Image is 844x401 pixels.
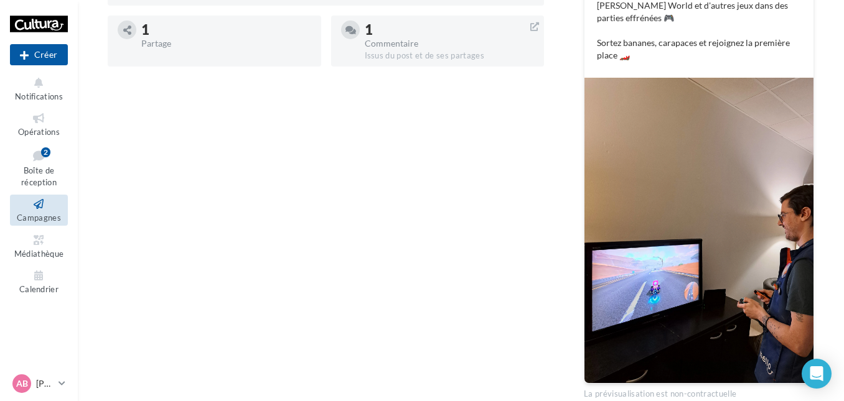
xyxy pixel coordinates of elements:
span: Opérations [18,127,60,137]
span: AB [16,377,28,390]
a: Calendrier [10,266,68,297]
a: Campagnes [10,195,68,225]
div: Partage [141,39,311,48]
div: Issus du post et de ses partages [365,50,535,62]
a: AB [PERSON_NAME] [10,372,68,395]
span: Calendrier [19,284,59,294]
span: Boîte de réception [21,165,57,187]
div: 1 [365,23,535,37]
div: Nouvelle campagne [10,44,68,65]
a: Opérations [10,109,68,139]
div: Commentaire [365,39,535,48]
span: Campagnes [17,213,61,223]
div: La prévisualisation est non-contractuelle [584,384,814,400]
a: Boîte de réception2 [10,145,68,190]
button: Créer [10,44,68,65]
div: Open Intercom Messenger [802,359,832,389]
button: Notifications [10,73,68,104]
p: [PERSON_NAME] [36,377,54,390]
span: Notifications [15,91,63,101]
a: Médiathèque [10,231,68,261]
div: 2 [41,147,50,157]
span: Médiathèque [14,249,64,259]
div: 1 [141,23,311,37]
